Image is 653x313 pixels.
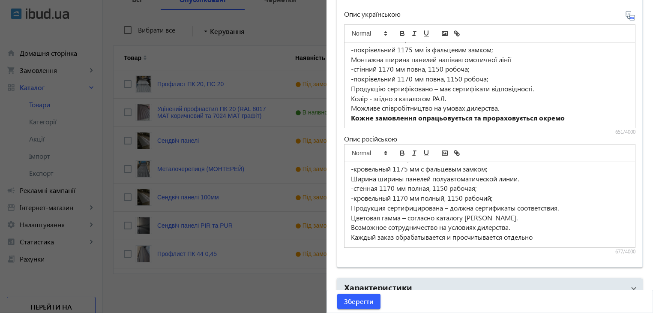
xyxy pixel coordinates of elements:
button: link [451,28,463,39]
strong: Кожне замовлення опрацьовується та прораховується окремо [351,113,565,122]
p: Каждый заказ обрабатывается и просчитывается отдельно [351,232,629,242]
span: Опис російською [344,134,397,143]
p: -кровельный 1170 мм полный, 1150 рабочий; [351,193,629,203]
p: -стінний 1170 мм повна, 1150 робоча; [351,64,629,74]
mat-expansion-panel-header: Характеристики [337,278,642,299]
button: bold [396,148,408,158]
h2: Характеристики [344,281,412,293]
span: Зберегти [344,297,374,306]
button: link [451,148,463,158]
div: 651/4000 [344,129,635,135]
svg-icon: Перекласти на рос. [625,11,635,21]
p: -покрівельний 1175 мм із фальцевим замком; [351,45,629,55]
p: Продукцію сертифіковано – має сертифікати відповідності. [351,84,629,94]
p: Продукция сертифицирована – должна сертификаты соответствия. [351,203,629,213]
p: Монтажна ширина панелей напівавтомотичної лінії [351,55,629,65]
p: Можливе співробітництво на умовах дилерства. [351,103,629,113]
p: Колір - згідно з каталогом РАЛ. [351,94,629,104]
button: Зберегти [337,294,380,309]
button: underline [420,148,432,158]
p: -покрівельний 1170 мм повна, 1150 робоча; [351,74,629,84]
div: 677/4000 [344,248,635,255]
button: image [439,28,451,39]
button: underline [420,28,432,39]
button: image [439,148,451,158]
button: italic [408,28,420,39]
p: Ширина ширины панелей полуавтоматической линии. [351,174,629,184]
p: Цветовая гамма – согласно каталогу [PERSON_NAME]. [351,213,629,223]
p: Возможное сотрудничество на условиях дилерства. [351,223,629,232]
button: italic [408,148,420,158]
span: Опис українською [344,9,401,18]
button: bold [396,28,408,39]
p: -кровельный 1175 мм с фальцевым замком; [351,164,629,174]
p: -стенная 1170 мм полная, 1150 рабочая; [351,184,629,193]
